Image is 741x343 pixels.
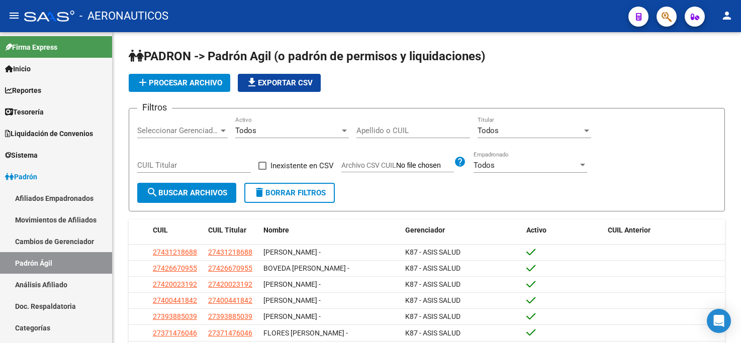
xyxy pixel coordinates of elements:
mat-icon: file_download [246,76,258,88]
button: Procesar archivo [129,74,230,92]
input: Archivo CSV CUIL [396,161,454,170]
span: Gerenciador [405,226,445,234]
span: K87 - ASIS SALUD [405,280,460,288]
span: Borrar Filtros [253,188,326,197]
span: 27400441842 [153,296,197,304]
span: Archivo CSV CUIL [341,161,396,169]
span: Buscar Archivos [146,188,227,197]
span: 27393885039 [153,312,197,320]
span: 27426670955 [208,264,252,272]
datatable-header-cell: CUIL Titular [204,219,259,241]
span: Sistema [5,150,38,161]
span: CUIL Anterior [608,226,651,234]
span: 27431218688 [208,248,252,256]
span: 27400441842 [208,296,252,304]
span: K87 - ASIS SALUD [405,248,460,256]
div: Open Intercom Messenger [707,309,731,333]
span: K87 - ASIS SALUD [405,296,460,304]
span: K87 - ASIS SALUD [405,264,460,272]
mat-icon: search [146,186,158,198]
span: FLORES [PERSON_NAME] - [263,329,348,337]
button: Borrar Filtros [244,183,335,203]
span: K87 - ASIS SALUD [405,312,460,320]
datatable-header-cell: Activo [522,219,604,241]
span: Inexistente en CSV [270,160,334,172]
mat-icon: delete [253,186,265,198]
span: - AERONAUTICOS [79,5,168,27]
span: 27393885039 [208,312,252,320]
span: Todos [474,161,495,170]
span: [PERSON_NAME] - [263,248,321,256]
span: Reportes [5,85,41,96]
span: Todos [235,126,256,135]
span: BOVEDA [PERSON_NAME] - [263,264,349,272]
mat-icon: help [454,156,466,168]
datatable-header-cell: CUIL [149,219,204,241]
span: Activo [526,226,546,234]
span: [PERSON_NAME] - [263,280,321,288]
span: 27420023192 [153,280,197,288]
span: 27371476046 [208,329,252,337]
span: 27426670955 [153,264,197,272]
span: Procesar archivo [137,78,222,87]
span: Todos [478,126,499,135]
span: Exportar CSV [246,78,313,87]
span: Liquidación de Convenios [5,128,93,139]
span: 27371476046 [153,329,197,337]
span: [PERSON_NAME] - [263,296,321,304]
h3: Filtros [137,100,172,115]
span: 27420023192 [208,280,252,288]
mat-icon: menu [8,10,20,22]
span: Tesorería [5,106,44,118]
button: Exportar CSV [238,74,321,92]
span: Firma Express [5,42,57,53]
span: CUIL Titular [208,226,246,234]
button: Buscar Archivos [137,183,236,203]
mat-icon: add [137,76,149,88]
span: [PERSON_NAME] - [263,312,321,320]
span: Nombre [263,226,289,234]
span: Padrón [5,171,37,182]
span: Seleccionar Gerenciador [137,126,219,135]
span: K87 - ASIS SALUD [405,329,460,337]
datatable-header-cell: CUIL Anterior [604,219,725,241]
span: PADRON -> Padrón Agil (o padrón de permisos y liquidaciones) [129,49,485,63]
mat-icon: person [721,10,733,22]
span: 27431218688 [153,248,197,256]
span: CUIL [153,226,168,234]
span: Inicio [5,63,31,74]
datatable-header-cell: Nombre [259,219,401,241]
datatable-header-cell: Gerenciador [401,219,523,241]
